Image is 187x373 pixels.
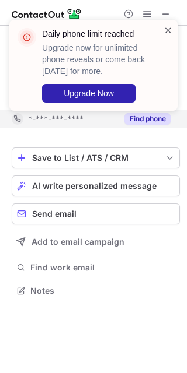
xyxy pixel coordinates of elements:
[12,259,180,276] button: Find work email
[42,28,150,40] header: Daily phone limit reached
[12,147,180,168] button: save-profile-one-click
[12,175,180,196] button: AI write personalized message
[12,7,82,21] img: ContactOut v5.3.10
[30,262,175,273] span: Find work email
[32,181,157,191] span: AI write personalized message
[64,89,114,98] span: Upgrade Now
[32,237,124,247] span: Add to email campaign
[12,231,180,252] button: Add to email campaign
[32,209,77,219] span: Send email
[32,153,160,163] div: Save to List / ATS / CRM
[42,42,150,77] p: Upgrade now for unlimited phone reveals or come back [DATE] for more.
[42,84,136,103] button: Upgrade Now
[18,28,36,47] img: error
[12,203,180,224] button: Send email
[30,286,175,296] span: Notes
[12,283,180,299] button: Notes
